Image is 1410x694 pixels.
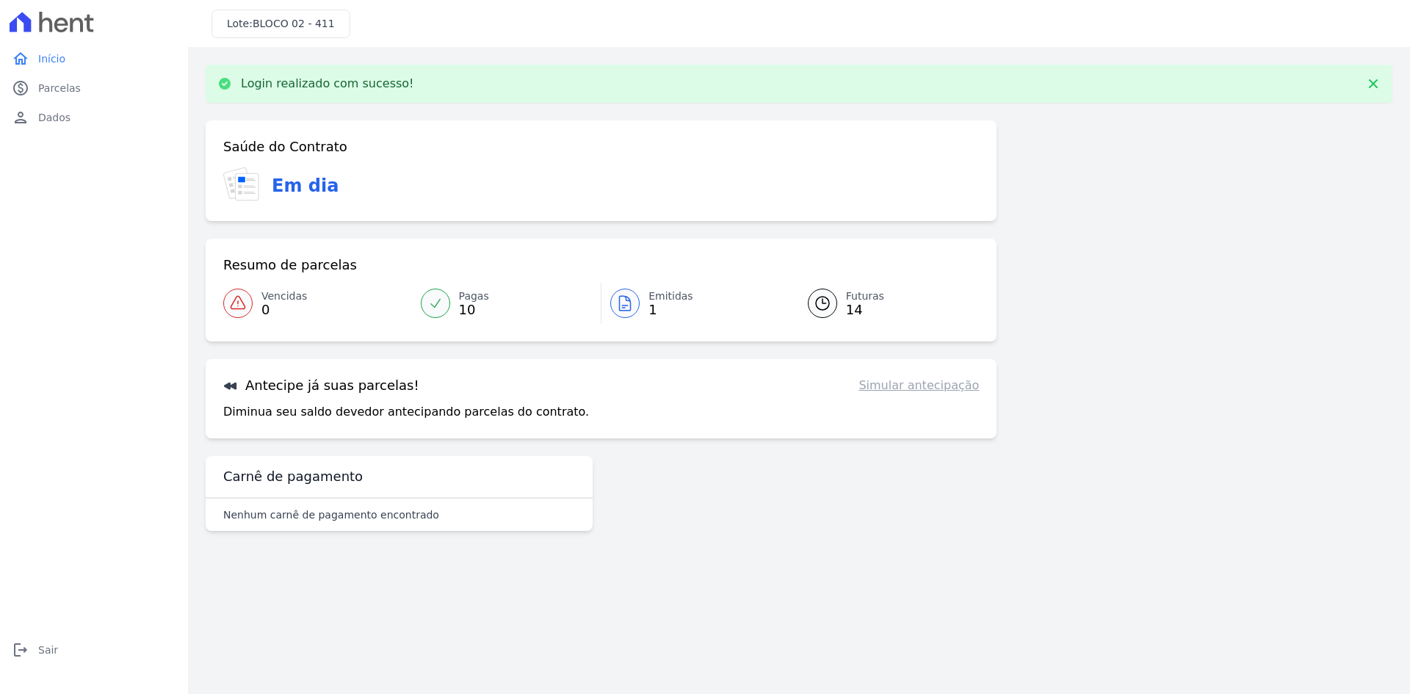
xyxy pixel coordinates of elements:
[223,138,347,156] h3: Saúde do Contrato
[38,81,81,95] span: Parcelas
[12,109,29,126] i: person
[38,643,58,657] span: Sair
[412,283,601,324] a: Pagas 10
[272,173,339,199] h3: Em dia
[6,635,182,665] a: logoutSair
[223,377,419,394] h3: Antecipe já suas parcelas!
[223,403,589,421] p: Diminua seu saldo devedor antecipando parcelas do contrato.
[253,18,335,29] span: BLOCO 02 - 411
[261,304,307,316] span: 0
[223,256,357,274] h3: Resumo de parcelas
[12,641,29,659] i: logout
[223,507,439,522] p: Nenhum carnê de pagamento encontrado
[459,289,489,304] span: Pagas
[648,304,693,316] span: 1
[241,76,414,91] p: Login realizado com sucesso!
[858,377,979,394] a: Simular antecipação
[223,468,363,485] h3: Carnê de pagamento
[846,289,884,304] span: Futuras
[846,304,884,316] span: 14
[459,304,489,316] span: 10
[790,283,980,324] a: Futuras 14
[223,283,412,324] a: Vencidas 0
[6,103,182,132] a: personDados
[12,79,29,97] i: paid
[12,50,29,68] i: home
[6,73,182,103] a: paidParcelas
[648,289,693,304] span: Emitidas
[261,289,307,304] span: Vencidas
[38,110,70,125] span: Dados
[227,16,335,32] h3: Lote:
[38,51,65,66] span: Início
[601,283,790,324] a: Emitidas 1
[6,44,182,73] a: homeInício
